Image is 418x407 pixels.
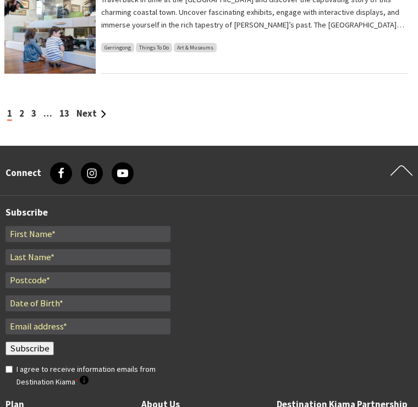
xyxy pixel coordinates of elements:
a: 3 [31,108,36,119]
label: I agree to receive information emails from Destination Kiama [16,363,170,388]
h3: Subscribe [5,207,413,218]
span: 1 [7,108,12,121]
input: Email address* [5,318,170,334]
a: 13 [59,108,69,119]
input: Date of Birth* [5,295,170,311]
h3: Connect [5,167,41,178]
a: 2 [19,108,24,119]
input: Subscribe [5,342,54,355]
span: Art & Museums [174,43,217,52]
input: Last Name* [5,249,170,265]
input: Postcode* [5,272,170,288]
a: Next [76,108,106,119]
span: … [43,108,52,119]
span: Things To Do [136,43,172,52]
input: First Name* [5,226,170,242]
span: Gerringong [101,43,134,52]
